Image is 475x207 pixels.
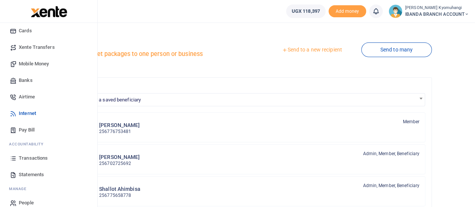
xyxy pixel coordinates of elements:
[99,128,140,135] p: 256776753481
[19,27,32,35] span: Cards
[363,182,419,189] span: Admin, Member, Beneficiary
[6,150,91,166] a: Transactions
[6,138,91,150] li: Ac
[405,11,469,18] span: IBANDA BRANCH ACCOUNT
[363,150,419,157] span: Admin, Member, Beneficiary
[292,8,320,15] span: UGX 118,397
[263,43,361,57] a: Send to a new recipient
[72,144,425,174] a: FK [PERSON_NAME] 256702725692 Admin, Member, Beneficiary
[19,77,33,84] span: Banks
[72,93,425,106] span: Search for a saved beneficiary
[30,8,67,14] a: logo-small logo-large logo-large
[405,5,469,11] small: [PERSON_NAME] Kyomuhangi
[389,5,469,18] a: profile-user [PERSON_NAME] Kyomuhangi IBANDA BRANCH ACCOUNT
[6,56,91,72] a: Mobile Money
[19,93,35,101] span: Airtime
[19,126,35,134] span: Pay Bill
[99,122,140,128] h6: [PERSON_NAME]
[72,176,425,206] a: SA Shallot Ahimbisa 256775658778 Admin, Member, Beneficiary
[66,38,246,47] h4: Internet
[6,23,91,39] a: Cards
[6,72,91,89] a: Banks
[389,5,402,18] img: profile-user
[19,110,36,117] span: Internet
[6,89,91,105] a: Airtime
[361,42,432,57] a: Send to many
[99,160,140,167] p: 256702725692
[72,112,425,142] a: JK [PERSON_NAME] 256776753481 Member
[19,171,44,178] span: Statements
[75,97,141,103] span: Search for a saved beneficiary
[283,5,329,18] li: Wallet ballance
[6,105,91,122] a: Internet
[329,8,366,14] a: Add money
[6,122,91,138] a: Pay Bill
[66,50,246,58] h5: Send internet packages to one person or business
[31,6,67,17] img: logo-large
[286,5,326,18] a: UGX 118,397
[329,5,366,18] span: Add money
[329,5,366,18] li: Toup your wallet
[6,166,91,183] a: Statements
[72,94,425,105] span: Search for a saved beneficiary
[19,60,49,68] span: Mobile Money
[19,154,48,162] span: Transactions
[13,186,27,192] span: anage
[403,118,419,125] span: Member
[6,183,91,195] li: M
[6,39,91,56] a: Xente Transfers
[19,44,55,51] span: Xente Transfers
[99,154,140,160] h6: [PERSON_NAME]
[99,192,140,199] p: 256775658778
[99,186,140,192] h6: Shallot Ahimbisa
[15,141,43,147] span: countability
[19,199,34,207] span: People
